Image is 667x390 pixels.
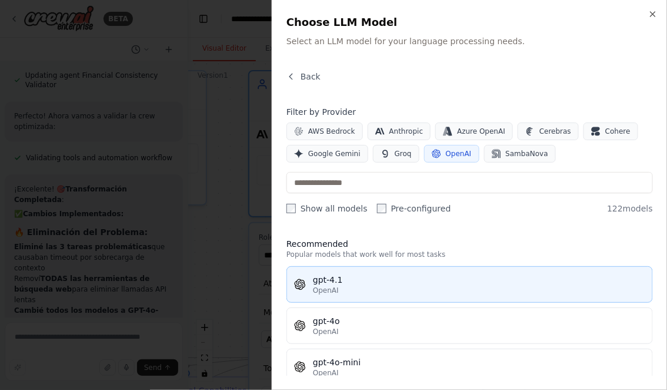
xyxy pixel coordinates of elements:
[286,35,653,47] p: Select an LLM model for your language processing needs.
[286,203,368,214] label: Show all models
[457,127,505,136] span: Azure OpenAI
[286,145,368,163] button: Google Gemini
[435,123,513,140] button: Azure OpenAI
[286,266,653,303] button: gpt-4.1OpenAI
[539,127,571,136] span: Cerebras
[373,145,419,163] button: Groq
[308,149,361,158] span: Google Gemini
[313,368,339,378] span: OpenAI
[286,349,653,385] button: gpt-4o-miniOpenAI
[286,250,653,259] p: Popular models that work well for most tasks
[605,127,631,136] span: Cohere
[389,127,423,136] span: Anthropic
[313,274,645,286] div: gpt-4.1
[313,315,645,327] div: gpt-4o
[286,238,653,250] h3: Recommended
[286,71,321,82] button: Back
[607,203,653,214] span: 122 models
[286,308,653,344] button: gpt-4oOpenAI
[446,149,472,158] span: OpenAI
[313,327,339,336] span: OpenAI
[368,123,431,140] button: Anthropic
[583,123,638,140] button: Cohere
[313,356,645,368] div: gpt-4o-mini
[518,123,579,140] button: Cerebras
[286,123,363,140] button: AWS Bedrock
[313,286,339,295] span: OpenAI
[286,204,296,213] input: Show all models
[301,71,321,82] span: Back
[395,149,412,158] span: Groq
[286,106,653,118] h4: Filter by Provider
[377,204,386,213] input: Pre-configured
[484,145,556,163] button: SambaNova
[377,203,451,214] label: Pre-configured
[506,149,548,158] span: SambaNova
[424,145,479,163] button: OpenAI
[308,127,355,136] span: AWS Bedrock
[286,14,653,31] h2: Choose LLM Model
